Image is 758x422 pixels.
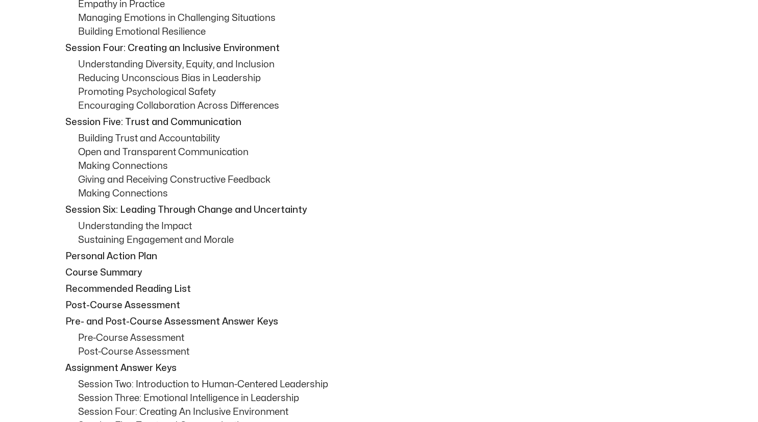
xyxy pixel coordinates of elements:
[78,132,696,145] p: Building Trust and Accountability
[78,159,696,173] p: Making Connections
[78,331,696,345] p: Pre-Course Assessment
[65,315,693,329] p: Pre- and Post-Course Assessment Answer Keys
[65,299,693,312] p: Post-Course Assessment
[78,58,696,71] p: Understanding Diversity, Equity, and Inclusion
[78,85,696,99] p: Promoting Psychological Safety
[78,233,696,247] p: Sustaining Engagement and Morale
[78,145,696,159] p: Open and Transparent Communication
[78,25,696,39] p: Building Emotional Resilience
[78,405,696,419] p: Session Four: Creating An Inclusive Environment
[78,173,696,187] p: Giving and Receiving Constructive Feedback
[78,71,696,85] p: Reducing Unconscious Bias in Leadership
[65,266,693,280] p: Course Summary
[78,219,696,233] p: Understanding the Impact
[65,282,693,296] p: Recommended Reading List
[65,115,693,129] p: Session Five: Trust and Communication
[65,361,693,375] p: Assignment Answer Keys
[65,250,693,263] p: Personal Action Plan
[78,345,696,359] p: Post-Course Assessment
[78,378,696,391] p: Session Two: Introduction to Human-Centered Leadership
[65,41,693,55] p: Session Four: Creating an Inclusive Environment
[78,99,696,113] p: Encouraging Collaboration Across Differences
[78,187,696,201] p: Making Connections
[65,203,693,217] p: Session Six: Leading Through Change and Uncertainty
[78,391,696,405] p: Session Three: Emotional Intelligence in Leadership
[78,11,696,25] p: Managing Emotions in Challenging Situations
